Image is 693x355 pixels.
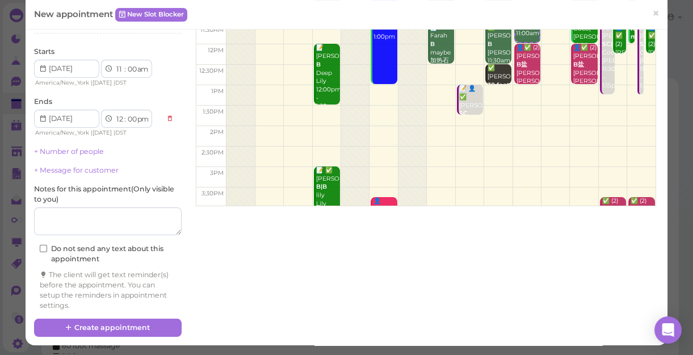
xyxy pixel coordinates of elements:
b: B [488,40,492,48]
b: B|B [316,183,327,190]
span: [DATE] [93,129,112,136]
span: × [652,6,660,22]
a: + Message for customer [34,166,119,174]
div: 👤✅ (2) [PERSON_NAME] [PERSON_NAME]|[PERSON_NAME] 12:00pm - 1:00pm [573,44,597,111]
span: DST [115,129,127,136]
span: New appointment [34,9,115,19]
div: | | [34,128,161,138]
span: 1:30pm [203,108,224,115]
div: 👤[PERSON_NAME] [PERSON_NAME] 3:45pm - 4:45pm [372,197,397,256]
label: Notes for this appointment ( Only visible to you ) [34,184,182,204]
div: 👤✅ (2) [PERSON_NAME] [PERSON_NAME]|[PERSON_NAME] 12:00pm - 1:00pm [516,44,540,111]
span: 12pm [208,47,224,54]
div: 📝 ✅ [PERSON_NAME] lily Lily 3:00pm - 5:00pm [316,166,340,233]
div: The client will get text reminder(s) before the appointment. You can setup the reminders in appoi... [40,270,176,310]
span: America/New_York [35,129,89,136]
b: SC|F [640,40,654,48]
div: | | [34,78,161,88]
input: Do not send any text about this appointment [40,245,47,252]
b: SC [459,110,468,117]
b: B盐 [573,61,584,68]
span: [DATE] [93,79,112,86]
div: ✅ [PERSON_NAME] [PERSON_NAME] 12:30pm - 1:00pm [487,64,511,131]
span: 3pm [210,169,224,177]
div: (2) [PERSON_NAME] Coco|[PERSON_NAME] 11:30am - 1:15pm [639,24,644,91]
div: ✅ (2) [PERSON_NAME] Coco|[PERSON_NAME] 3:45pm - 4:45pm [602,197,626,264]
b: B [430,40,435,48]
span: 2pm [210,128,224,136]
a: + Number of people [34,147,104,156]
button: Create appointment [34,319,182,337]
span: DST [115,79,127,86]
a: New Slot Blocker [115,8,187,22]
label: Do not send any text about this appointment [40,244,176,264]
span: 2:30pm [201,149,224,156]
b: SC|F [602,40,616,48]
label: Starts [34,47,54,57]
span: 12:30pm [199,67,224,74]
div: 📝 [PERSON_NAME] Deep Lily 12:00pm - 1:30pm [316,44,340,111]
div: 📝 👤✅ [PERSON_NAME] 2people [GEOGRAPHIC_DATA] 1:00pm - 1:45pm [459,85,483,160]
div: Open Intercom Messenger [654,316,682,344]
div: ✅ (2) [PERSON_NAME] Coco|[PERSON_NAME] 3:45pm - 4:45pm [630,197,655,264]
label: Ends [34,97,52,107]
div: ✅ [PERSON_NAME] [PERSON_NAME] 11:30am - 12:30pm [487,24,511,82]
div: (2) [PERSON_NAME] Coco|[PERSON_NAME] 11:30am - 1:15pm [602,24,615,91]
span: America/New_York [35,79,89,86]
span: 1pm [211,87,224,95]
span: 3:30pm [201,190,224,197]
b: B [316,61,321,68]
b: B盐 [516,61,527,68]
b: 30 foot massage [488,81,514,97]
span: 11:30am [200,26,224,34]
